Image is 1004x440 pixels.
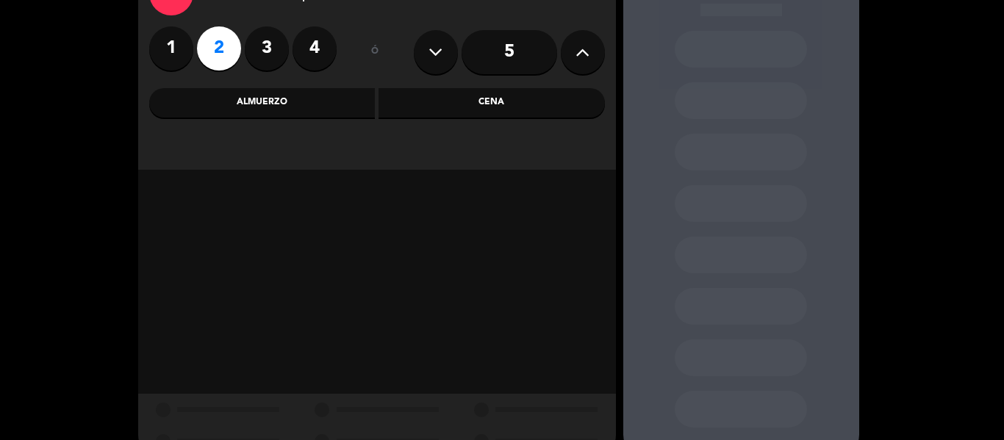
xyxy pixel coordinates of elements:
label: 2 [197,26,241,71]
div: Cena [379,88,605,118]
div: ó [351,26,399,78]
label: 1 [149,26,193,71]
label: 4 [293,26,337,71]
label: 3 [245,26,289,71]
div: Almuerzo [149,88,376,118]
